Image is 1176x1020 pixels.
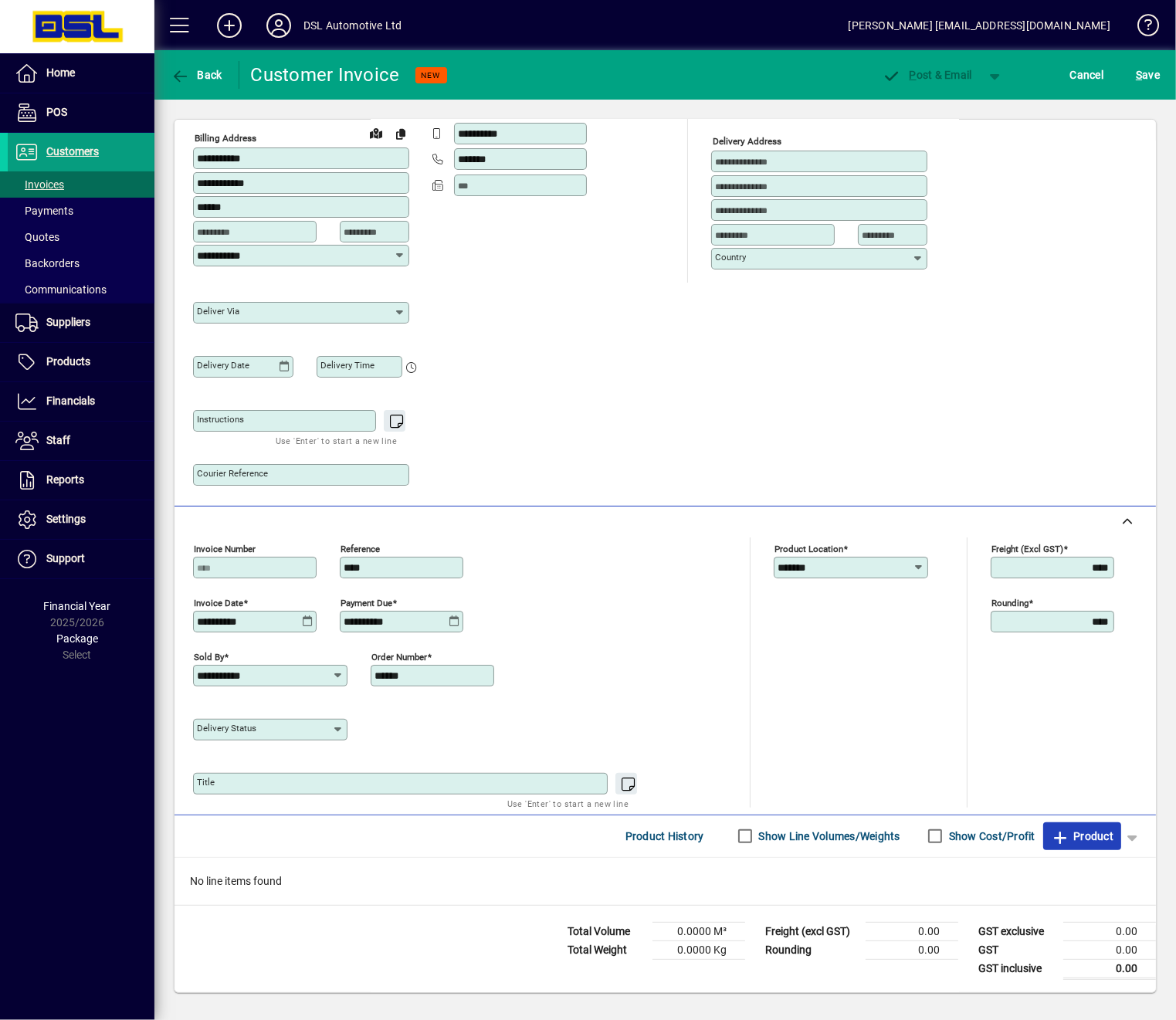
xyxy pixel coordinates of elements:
[971,959,1063,978] td: GST inclusive
[971,922,1063,940] td: GST exclusive
[715,252,746,263] mat-label: Country
[44,600,111,612] span: Financial Year
[197,306,239,317] mat-label: Deliver via
[1063,940,1156,959] td: 0.00
[652,940,745,959] td: 0.0000 Kg
[167,61,226,89] button: Back
[8,540,154,578] a: Support
[8,303,154,342] a: Suppliers
[8,343,154,381] a: Products
[46,513,86,525] span: Settings
[1070,63,1104,87] span: Cancel
[8,500,154,539] a: Settings
[8,461,154,500] a: Reports
[422,70,441,80] span: NEW
[757,922,866,940] td: Freight (excl GST)
[341,543,380,554] mat-label: Reference
[1066,61,1108,89] button: Cancel
[15,257,80,269] span: Backorders
[883,69,972,81] span: ost & Email
[46,66,75,79] span: Home
[197,468,268,479] mat-label: Courier Reference
[1136,69,1142,81] span: S
[254,12,303,39] button: Profile
[866,922,958,940] td: 0.00
[46,434,70,446] span: Staff
[652,922,745,940] td: 0.0000 M³
[364,120,388,145] a: View on map
[46,552,85,564] span: Support
[866,940,958,959] td: 0.00
[1043,822,1121,850] button: Product
[303,13,402,38] div: DSL Automotive Ltd
[875,61,980,89] button: Post & Email
[154,61,239,89] app-page-header-button: Back
[320,360,374,371] mat-label: Delivery time
[991,543,1063,554] mat-label: Freight (excl GST)
[15,178,64,191] span: Invoices
[46,355,90,368] span: Products
[560,940,652,959] td: Total Weight
[1063,959,1156,978] td: 0.00
[371,651,427,662] mat-label: Order number
[625,824,704,849] span: Product History
[849,13,1110,38] div: [PERSON_NAME] [EMAIL_ADDRESS][DOMAIN_NAME]
[8,54,154,93] a: Home
[507,795,629,812] mat-hint: Use 'Enter' to start a new line
[8,250,154,276] a: Backorders
[8,276,154,303] a: Communications
[276,432,397,449] mat-hint: Use 'Enter' to start a new line
[171,69,222,81] span: Back
[46,395,95,407] span: Financials
[194,651,224,662] mat-label: Sold by
[8,382,154,421] a: Financials
[197,414,244,425] mat-label: Instructions
[46,145,99,158] span: Customers
[8,198,154,224] a: Payments
[560,922,652,940] td: Total Volume
[194,543,256,554] mat-label: Invoice number
[175,858,1156,905] div: No line items found
[197,777,215,788] mat-label: Title
[46,316,90,328] span: Suppliers
[8,224,154,250] a: Quotes
[15,283,107,296] span: Communications
[341,597,392,608] mat-label: Payment due
[1126,3,1157,53] a: Knowledge Base
[8,93,154,132] a: POS
[756,829,900,844] label: Show Line Volumes/Weights
[46,473,84,486] span: Reports
[774,543,843,554] mat-label: Product location
[8,171,154,198] a: Invoices
[991,597,1029,608] mat-label: Rounding
[46,106,67,118] span: POS
[194,597,243,608] mat-label: Invoice date
[197,723,256,734] mat-label: Delivery status
[619,822,710,850] button: Product History
[1136,63,1160,87] span: ave
[1063,922,1156,940] td: 0.00
[15,205,73,217] span: Payments
[757,940,866,959] td: Rounding
[251,63,400,87] div: Customer Invoice
[910,69,917,81] span: P
[8,422,154,460] a: Staff
[971,940,1063,959] td: GST
[946,829,1035,844] label: Show Cost/Profit
[1051,824,1113,849] span: Product
[56,632,98,645] span: Package
[205,12,254,39] button: Add
[1132,61,1164,89] button: Save
[15,231,59,243] span: Quotes
[388,121,413,146] button: Copy to Delivery address
[197,360,249,371] mat-label: Delivery date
